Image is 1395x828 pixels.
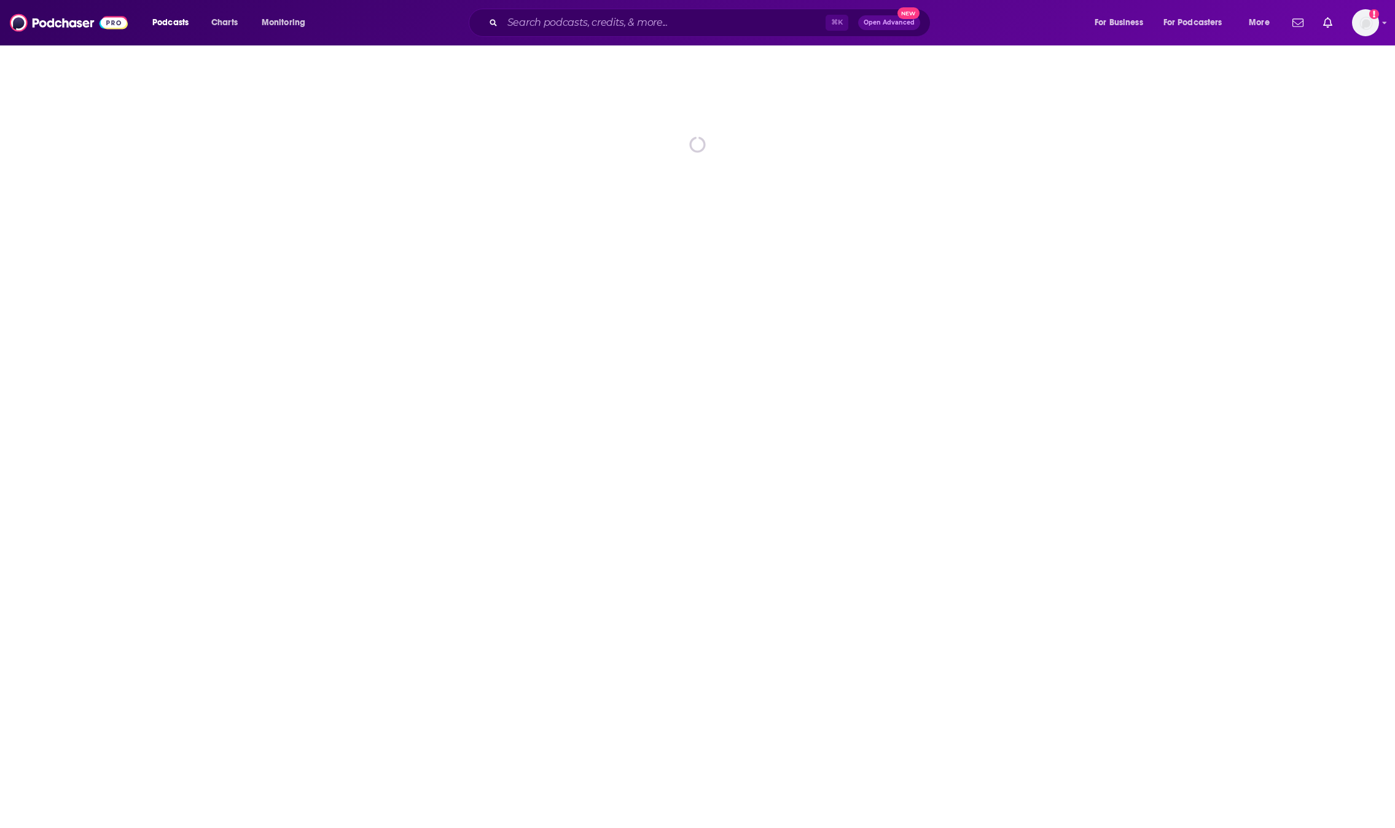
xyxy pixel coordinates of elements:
input: Search podcasts, credits, & more... [502,13,826,33]
span: For Business [1095,14,1143,31]
div: Search podcasts, credits, & more... [480,9,942,37]
button: Show profile menu [1352,9,1379,36]
img: User Profile [1352,9,1379,36]
span: Podcasts [152,14,189,31]
a: Charts [203,13,245,33]
span: More [1249,14,1270,31]
svg: Add a profile image [1369,9,1379,19]
span: Monitoring [262,14,305,31]
span: Open Advanced [864,20,915,26]
a: Show notifications dropdown [1288,12,1308,33]
button: Open AdvancedNew [858,15,920,30]
button: open menu [1086,13,1159,33]
img: Podchaser - Follow, Share and Rate Podcasts [10,11,128,34]
button: open menu [253,13,321,33]
button: open menu [144,13,205,33]
a: Show notifications dropdown [1318,12,1337,33]
span: Charts [211,14,238,31]
button: open menu [1240,13,1285,33]
button: open menu [1155,13,1240,33]
span: ⌘ K [826,15,848,31]
span: Logged in as caitlinhogge [1352,9,1379,36]
span: New [897,7,920,19]
span: For Podcasters [1163,14,1222,31]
